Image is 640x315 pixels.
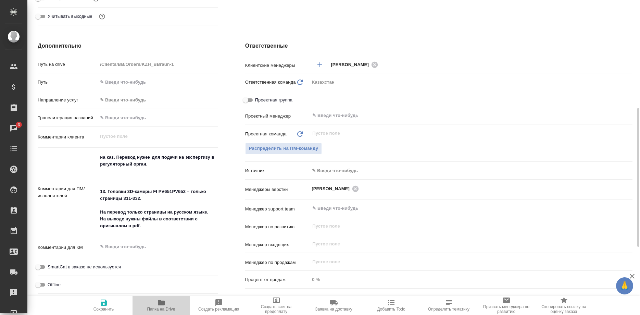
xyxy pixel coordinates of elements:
[252,304,301,314] span: Создать счет на предоплату
[312,185,354,192] span: [PERSON_NAME]
[98,94,217,106] div: ✎ Введи что-нибудь
[245,186,310,193] p: Менеджеры верстки
[248,296,305,315] button: Создать счет на предоплату
[245,131,287,137] p: Проектная команда
[38,61,98,68] p: Путь на drive
[312,240,616,248] input: Пустое поле
[629,188,630,190] button: Open
[428,307,469,312] span: Определить тематику
[38,79,98,86] p: Путь
[98,152,217,232] textarea: на каз. Перевод нужен для подачи на экспертизу в регуляторный орган. 13. Головки 3D-камеры FI PV6...
[2,120,26,137] a: 3
[38,134,98,141] p: Комментарии клиента
[482,304,531,314] span: Призвать менеджера по развитию
[245,259,310,266] p: Менеджер по продажам
[619,279,630,293] span: 🙏
[93,307,114,312] span: Сохранить
[305,296,363,315] button: Заявка на доставку
[310,275,632,284] input: Пустое поле
[98,113,217,123] input: ✎ Введи что-нибудь
[48,281,61,288] span: Offline
[315,307,352,312] span: Заявка на доставку
[539,304,589,314] span: Скопировать ссылку на оценку заказа
[48,13,92,20] span: Учитывать выходные
[312,258,616,266] input: Пустое поле
[133,296,190,315] button: Папка на Drive
[616,277,633,294] button: 🙏
[312,57,328,73] button: Добавить менеджера
[363,296,420,315] button: Добавить Todo
[245,167,310,174] p: Источник
[13,121,24,128] span: 3
[38,114,98,121] p: Транслитерация названий
[312,111,607,120] input: ✎ Введи что-нибудь
[38,244,98,251] p: Комментарии для КМ
[245,223,310,230] p: Менеджер по развитию
[245,206,310,213] p: Менеджер support team
[420,296,478,315] button: Определить тематику
[38,42,218,50] h4: Дополнительно
[331,60,380,69] div: [PERSON_NAME]
[75,296,133,315] button: Сохранить
[98,12,106,21] button: Выбери, если сб и вс нужно считать рабочими днями для выполнения заказа.
[147,307,175,312] span: Папка на Drive
[377,307,405,312] span: Добавить Todo
[190,296,248,315] button: Создать рекламацию
[48,264,121,270] span: SmartCat в заказе не используется
[245,143,322,155] button: Распределить на ПМ-команду
[38,97,98,104] p: Направление услуг
[331,61,373,68] span: [PERSON_NAME]
[198,307,239,312] span: Создать рекламацию
[478,296,535,315] button: Призвать менеджера по развитию
[38,185,98,199] p: Комментарии для ПМ/исполнителей
[249,145,318,153] span: Распределить на ПМ-команду
[245,42,632,50] h4: Ответственные
[245,113,310,120] p: Проектный менеджер
[98,59,217,69] input: Пустое поле
[310,76,632,88] div: Казахстан
[629,115,630,116] button: Open
[629,208,630,209] button: Open
[312,129,616,137] input: Пустое поле
[312,184,361,193] div: [PERSON_NAME]
[255,97,292,104] span: Проектная группа
[245,62,310,69] p: Клиентские менеджеры
[312,167,624,174] div: ✎ Введи что-нибудь
[245,79,296,86] p: Ответственная команда
[98,77,217,87] input: ✎ Введи что-нибудь
[245,276,310,283] p: Процент от продаж
[245,241,310,248] p: Менеджер входящих
[312,204,607,213] input: ✎ Введи что-нибудь
[535,296,593,315] button: Скопировать ссылку на оценку заказа
[629,64,630,65] button: Open
[312,222,616,230] input: Пустое поле
[100,97,209,104] div: ✎ Введи что-нибудь
[310,165,632,177] div: ✎ Введи что-нибудь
